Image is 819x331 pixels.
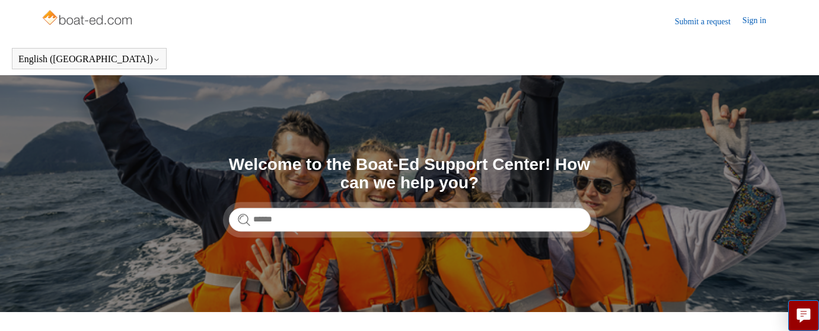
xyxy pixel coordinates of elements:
[18,54,160,65] button: English ([GEOGRAPHIC_DATA])
[675,15,742,28] a: Submit a request
[788,300,819,331] button: Live chat
[229,208,591,232] input: Search
[41,7,135,31] img: Boat-Ed Help Center home page
[742,14,778,28] a: Sign in
[229,156,591,192] h1: Welcome to the Boat-Ed Support Center! How can we help you?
